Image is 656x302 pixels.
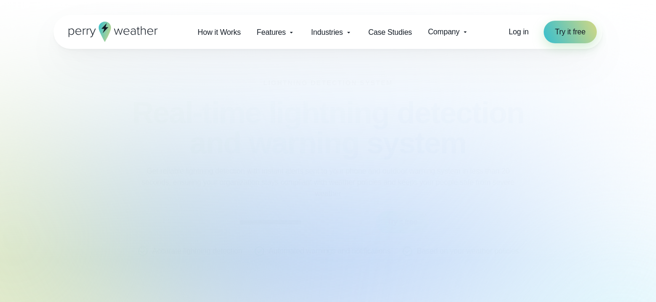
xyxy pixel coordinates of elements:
span: Try it free [555,26,586,38]
span: Features [257,27,286,38]
span: Case Studies [368,27,412,38]
span: How it Works [198,27,241,38]
a: Try it free [544,21,597,43]
span: Industries [311,27,343,38]
a: Log in [508,26,529,38]
span: Company [428,26,460,38]
span: Log in [508,28,529,36]
a: Case Studies [360,23,420,42]
a: How it Works [190,23,249,42]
